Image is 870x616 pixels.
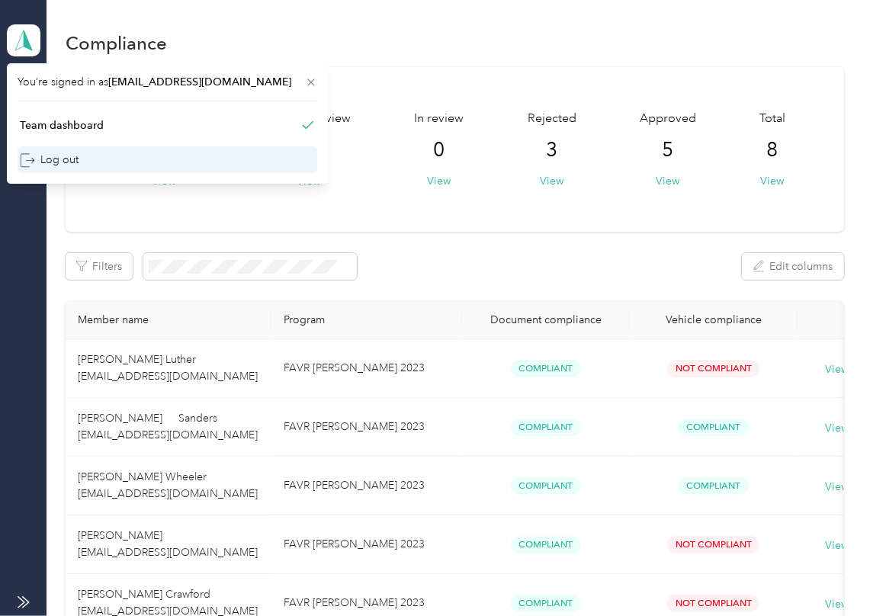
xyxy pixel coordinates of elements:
span: Compliant [511,419,581,436]
span: Compliant [511,536,581,553]
h1: Compliance [66,35,167,51]
span: You’re signed in as [18,74,317,90]
button: View [540,173,563,189]
button: Filters [66,253,133,280]
button: View [760,173,784,189]
span: 5 [662,138,673,162]
button: Edit columns [742,253,844,280]
div: Document compliance [474,313,618,326]
td: FAVR EE Ward 2023 [271,515,462,574]
div: Team dashboard [20,117,104,133]
span: Compliant [511,477,581,495]
span: [PERSON_NAME] Wheeler [EMAIL_ADDRESS][DOMAIN_NAME] [78,470,258,500]
span: Compliant [511,360,581,377]
span: [PERSON_NAME] Luther [EMAIL_ADDRESS][DOMAIN_NAME] [78,353,258,383]
span: Compliant [679,419,749,436]
span: Compliant [679,477,749,495]
span: Not Compliant [667,536,759,553]
span: 0 [434,138,445,162]
button: View [656,173,679,189]
span: 3 [546,138,557,162]
th: Member name [66,301,271,339]
th: Program [271,301,462,339]
span: Rejected [528,110,576,128]
span: In review [415,110,464,128]
td: FAVR EE Ward 2023 [271,398,462,457]
iframe: Everlance-gr Chat Button Frame [785,531,870,616]
span: Approved [640,110,696,128]
span: Compliant [511,595,581,612]
span: Total [759,110,785,128]
div: Log out [20,152,79,168]
span: [PERSON_NAME] [EMAIL_ADDRESS][DOMAIN_NAME] [78,529,258,559]
span: Not Compliant [667,595,759,612]
div: Vehicle compliance [642,313,785,326]
span: [PERSON_NAME] Sanders [EMAIL_ADDRESS][DOMAIN_NAME] [78,412,258,441]
td: FAVR EE Ward 2023 [271,457,462,515]
span: Not Compliant [667,360,759,377]
span: 8 [766,138,778,162]
button: View [428,173,451,189]
td: FAVR EE Ward 2023 [271,339,462,398]
span: [EMAIL_ADDRESS][DOMAIN_NAME] [108,75,291,88]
